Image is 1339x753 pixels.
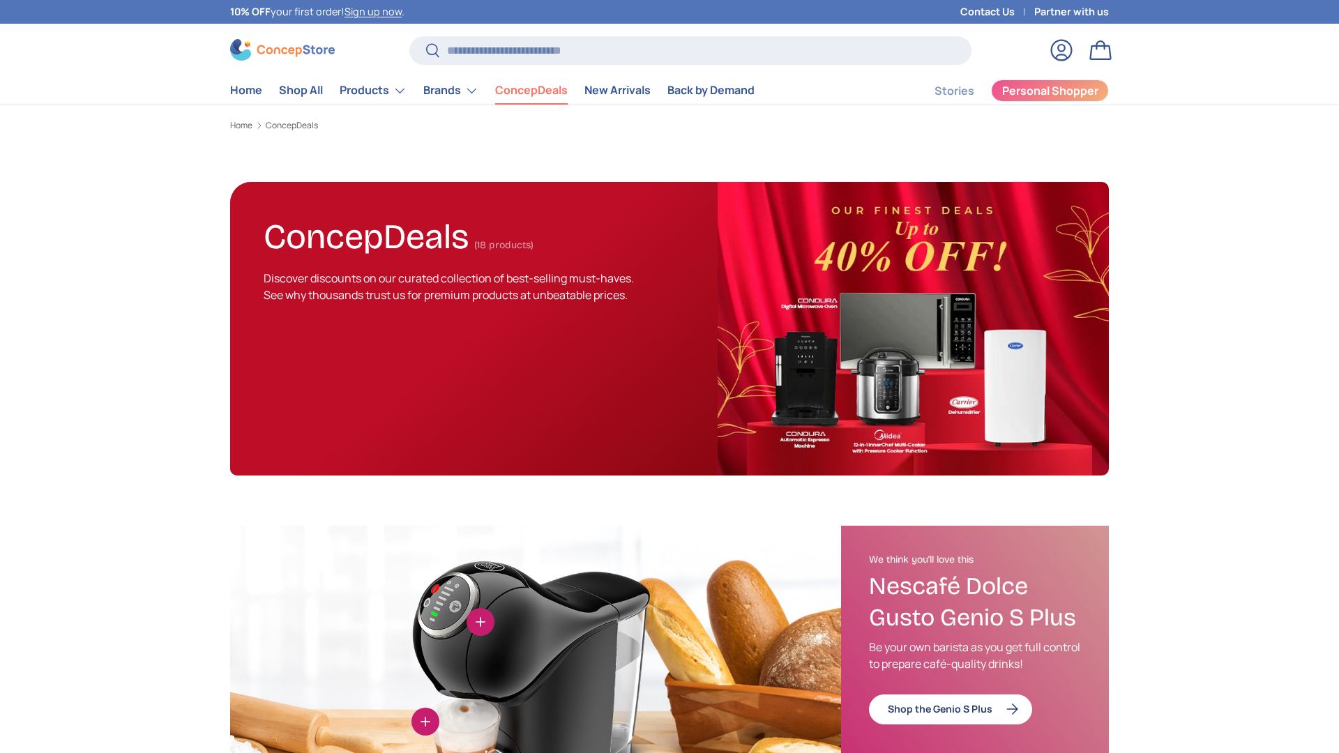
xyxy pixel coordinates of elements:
summary: Products [331,77,415,105]
a: Home [230,121,252,130]
summary: Brands [415,77,487,105]
a: Back by Demand [667,77,755,104]
span: Personal Shopper [1002,85,1098,96]
a: Brands [423,77,478,105]
p: your first order! . [230,4,404,20]
a: Contact Us [960,4,1034,20]
nav: Primary [230,77,755,105]
span: Discover discounts on our curated collection of best-selling must-haves. See why thousands trust ... [264,271,634,303]
a: ConcepDeals [495,77,568,104]
a: Stories [935,77,974,105]
a: Personal Shopper [991,79,1109,102]
a: New Arrivals [584,77,651,104]
h1: ConcepDeals [264,211,469,257]
nav: Secondary [901,77,1109,105]
a: Products [340,77,407,105]
a: Shop All [279,77,323,104]
strong: 10% OFF [230,5,271,18]
h2: We think you'll love this [869,554,1081,566]
a: Shop the Genio S Plus [869,694,1032,724]
a: Sign up now [345,5,402,18]
a: Partner with us [1034,4,1109,20]
img: ConcepStore [230,39,335,61]
nav: Breadcrumbs [230,119,1109,132]
img: ConcepDeals [718,182,1109,476]
h3: Nescafé Dolce Gusto Genio S Plus [869,571,1081,634]
span: (18 products) [474,239,534,251]
a: ConcepDeals [266,121,318,130]
a: Home [230,77,262,104]
p: Be your own barista as you get full control to prepare café-quality drinks! [869,639,1081,672]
